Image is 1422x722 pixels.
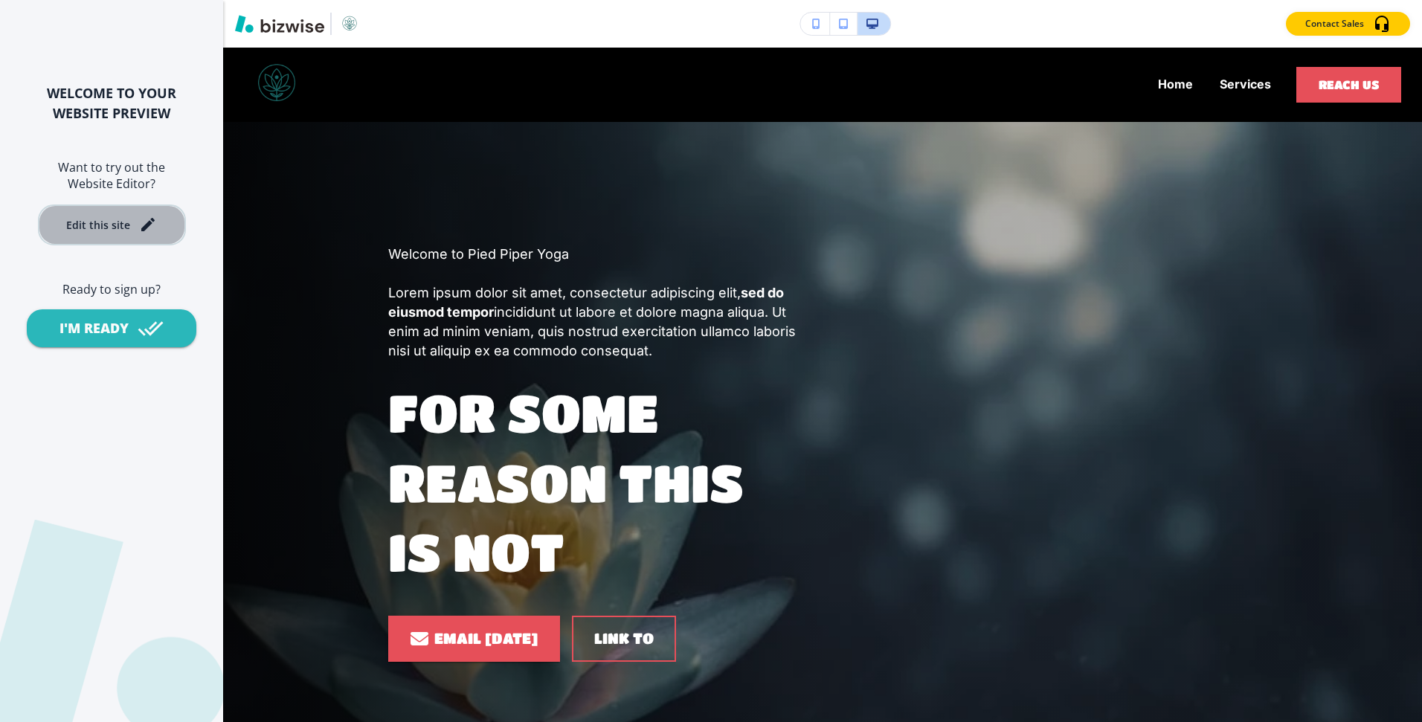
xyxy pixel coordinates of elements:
button: link to [572,616,676,662]
button: Contact Sales [1286,12,1410,36]
p: Services [1220,76,1271,93]
img: Your Logo [338,12,361,36]
h6: Ready to sign up? [24,281,199,297]
h6: Want to try out the Website Editor? [24,159,199,193]
div: I'M READY [59,319,129,338]
button: I'M READY [27,309,196,347]
p: For some reason this is not [388,378,805,585]
img: Pied Piper [245,53,308,115]
div: Edit this site [66,219,130,231]
p: Home [1158,76,1193,93]
p: Lorem ipsum dolor sit amet, consectetur adipiscing elit, incididunt ut labore et dolore magna ali... [388,283,805,361]
img: Bizwise Logo [235,15,324,33]
h2: WELCOME TO YOUR WEBSITE PREVIEW [24,83,199,123]
p: Welcome to Pied Piper Yoga [388,245,805,264]
p: Contact Sales [1305,17,1364,30]
strong: sed do eiusmod tempor [388,285,787,320]
button: Reach Us [1296,67,1401,103]
a: Email [DATE] [388,616,560,662]
button: Edit this site [38,204,186,245]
